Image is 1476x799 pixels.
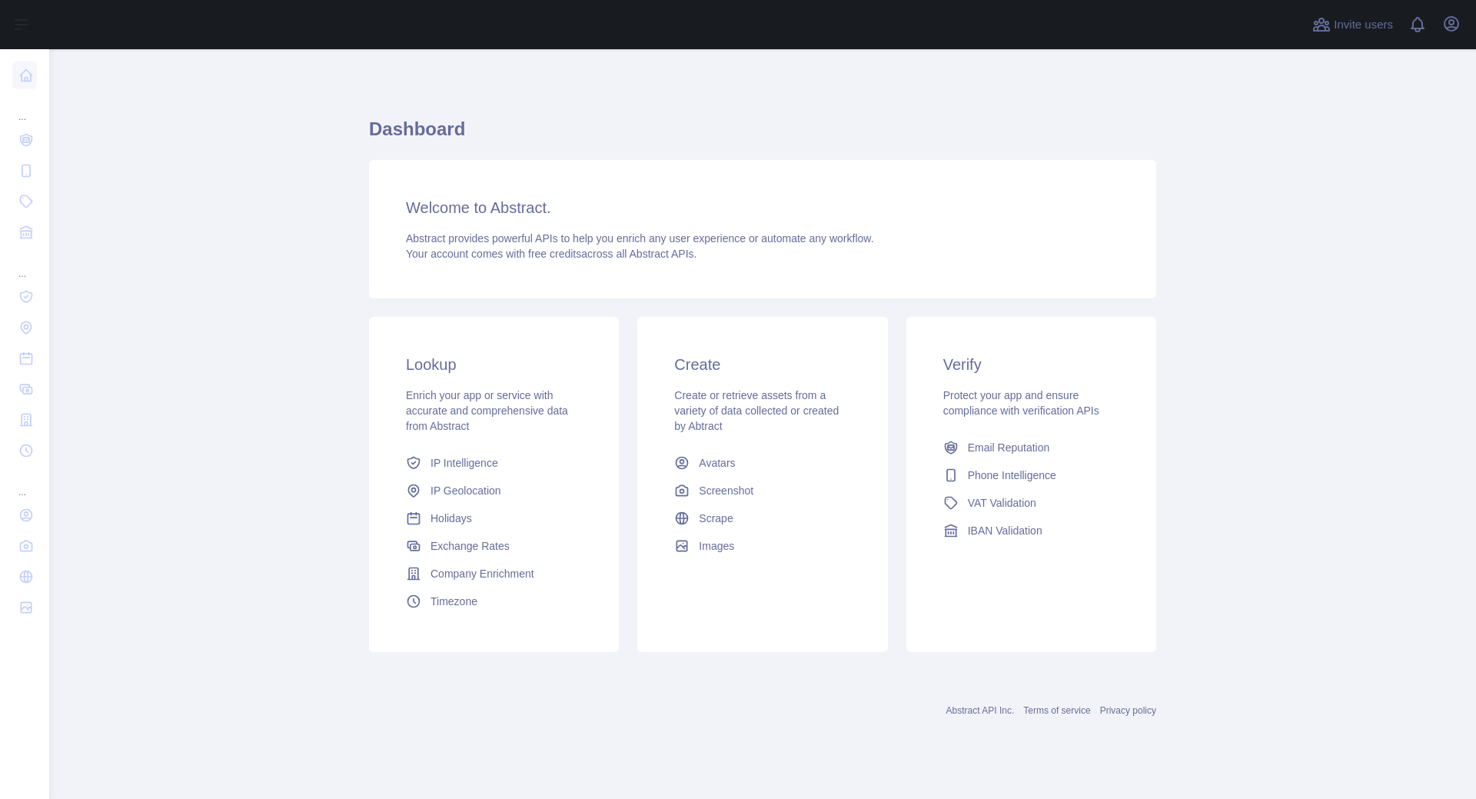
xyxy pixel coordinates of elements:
[937,489,1125,517] a: VAT Validation
[937,461,1125,489] a: Phone Intelligence
[400,504,588,532] a: Holidays
[400,588,588,615] a: Timezone
[12,249,37,280] div: ...
[968,440,1050,455] span: Email Reputation
[400,449,588,477] a: IP Intelligence
[968,468,1056,483] span: Phone Intelligence
[937,434,1125,461] a: Email Reputation
[943,389,1099,417] span: Protect your app and ensure compliance with verification APIs
[1309,12,1396,37] button: Invite users
[430,594,477,609] span: Timezone
[400,532,588,560] a: Exchange Rates
[400,477,588,504] a: IP Geolocation
[668,504,856,532] a: Scrape
[406,248,696,260] span: Your account comes with across all Abstract APIs.
[12,92,37,123] div: ...
[968,495,1036,511] span: VAT Validation
[943,354,1119,375] h3: Verify
[430,455,498,471] span: IP Intelligence
[699,511,733,526] span: Scrape
[406,232,874,245] span: Abstract provides powerful APIs to help you enrich any user experience or automate any workflow.
[430,538,510,554] span: Exchange Rates
[430,483,501,498] span: IP Geolocation
[1334,16,1393,34] span: Invite users
[674,354,850,375] h3: Create
[406,389,568,432] span: Enrich your app or service with accurate and comprehensive data from Abstract
[406,197,1119,218] h3: Welcome to Abstract.
[430,511,472,526] span: Holidays
[369,117,1156,154] h1: Dashboard
[1100,705,1156,716] a: Privacy policy
[430,566,534,581] span: Company Enrichment
[528,248,581,260] span: free credits
[12,468,37,498] div: ...
[699,538,734,554] span: Images
[968,523,1042,538] span: IBAN Validation
[668,477,856,504] a: Screenshot
[668,449,856,477] a: Avatars
[946,705,1015,716] a: Abstract API Inc.
[668,532,856,560] a: Images
[699,483,753,498] span: Screenshot
[400,560,588,588] a: Company Enrichment
[674,389,839,432] span: Create or retrieve assets from a variety of data collected or created by Abtract
[937,517,1125,544] a: IBAN Validation
[406,354,582,375] h3: Lookup
[1023,705,1090,716] a: Terms of service
[699,455,735,471] span: Avatars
